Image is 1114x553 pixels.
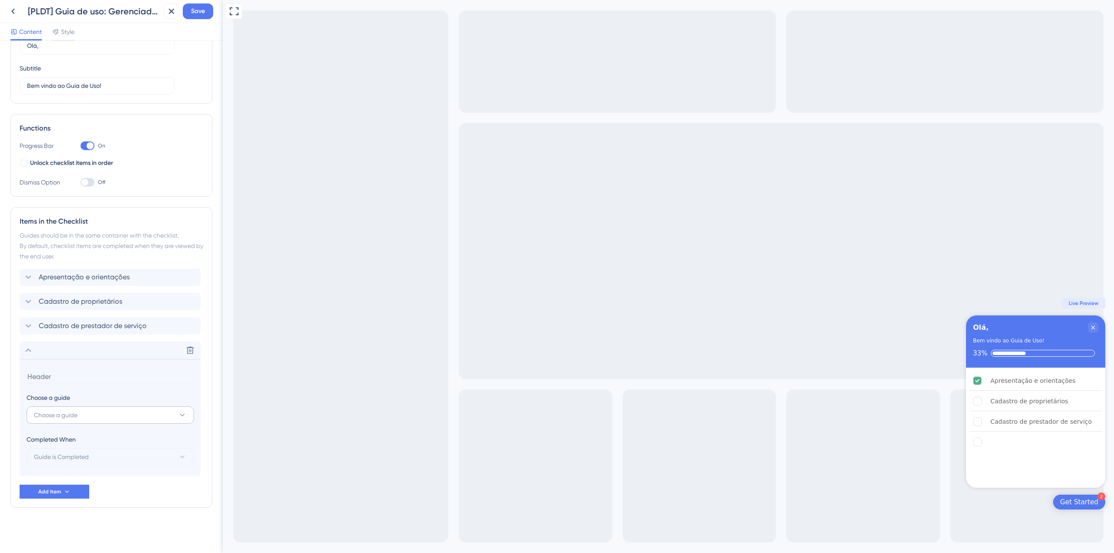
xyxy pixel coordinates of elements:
span: Cadastro de prestador de serviço [39,321,147,331]
span: Choose a guide [34,410,77,420]
input: Header 2 [27,81,167,90]
div: Open Get Started checklist, remaining modules: 2 [830,495,882,509]
span: Cadastro de proprietários [39,296,122,307]
div: Olá, [750,322,766,333]
button: Choose a guide [27,406,194,424]
div: Get Started [837,498,876,506]
div: Choose a guide [27,392,194,403]
div: Dismiss Option [20,177,63,188]
span: Style [61,27,74,37]
div: Cadastro de prestador de serviço [768,416,869,427]
div: [PLDT] Guia de uso: Gerenciador de Recursos - Teste [28,5,160,17]
div: Cadastro de proprietários [768,396,846,406]
div: Cadastro de prestador de serviço is incomplete. [747,412,879,432]
div: Functions [20,123,203,134]
div: Bem vindo ao Guia de Uso! [750,336,822,345]
span: Apresentação e orientações [39,272,130,282]
div: Items in the Checklist [20,216,203,227]
span: Content [19,27,42,37]
span: Add Item [38,488,61,495]
div: Guides should be in the same container with the checklist. By default, checklist items are comple... [20,230,203,261]
span: Guide is Completed [34,452,89,462]
input: Header 1 [27,41,167,50]
button: Guide is Completed [27,448,194,466]
span: Save [191,6,205,17]
div: Completed When [27,434,194,445]
div: Apresentação e orientações is complete. [747,371,879,391]
button: Add Item [20,485,89,499]
button: Save [183,3,213,19]
div: 33% [750,349,765,357]
span: On [98,142,105,149]
span: Off [98,179,105,186]
div: undefined is incomplete. [747,432,879,452]
div: Close Checklist [865,322,876,333]
span: Unlock checklist items in order [30,158,113,168]
div: 2 [875,493,882,500]
span: Live Preview [846,300,876,307]
div: Progress Bar [20,141,63,151]
div: Checklist items [743,368,882,489]
input: Header [27,370,195,383]
div: Cadastro de proprietários is incomplete. [747,392,879,411]
div: Checklist Container [743,315,882,488]
div: Subtitle [20,63,41,74]
div: Apresentação e orientações [768,375,853,386]
div: Checklist progress: 33% [750,349,876,357]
